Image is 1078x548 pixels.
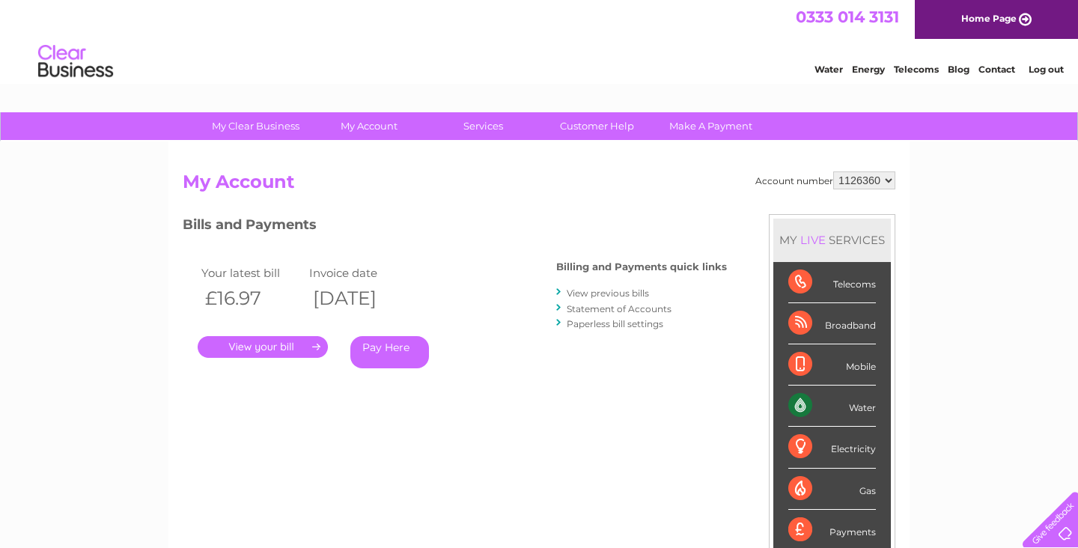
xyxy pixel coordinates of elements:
h3: Bills and Payments [183,214,727,240]
a: Water [814,64,843,75]
a: Customer Help [535,112,659,140]
a: . [198,336,328,358]
div: Water [788,386,876,427]
a: Statement of Accounts [567,303,672,314]
h2: My Account [183,171,895,200]
div: Gas [788,469,876,510]
th: [DATE] [305,283,413,314]
a: Paperless bill settings [567,318,663,329]
a: Contact [978,64,1015,75]
div: Broadband [788,303,876,344]
img: logo.png [37,39,114,85]
th: £16.97 [198,283,305,314]
a: Blog [948,64,969,75]
a: Services [421,112,545,140]
a: View previous bills [567,287,649,299]
a: My Clear Business [194,112,317,140]
td: Invoice date [305,263,413,283]
a: Log out [1029,64,1064,75]
a: My Account [308,112,431,140]
h4: Billing and Payments quick links [556,261,727,273]
td: Your latest bill [198,263,305,283]
div: MY SERVICES [773,219,891,261]
div: Electricity [788,427,876,468]
div: Account number [755,171,895,189]
a: Pay Here [350,336,429,368]
a: Make A Payment [649,112,773,140]
div: Clear Business is a trading name of Verastar Limited (registered in [GEOGRAPHIC_DATA] No. 3667643... [186,8,894,73]
a: Energy [852,64,885,75]
div: Mobile [788,344,876,386]
a: 0333 014 3131 [796,7,899,26]
a: Telecoms [894,64,939,75]
div: Telecoms [788,262,876,303]
div: LIVE [797,233,829,247]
